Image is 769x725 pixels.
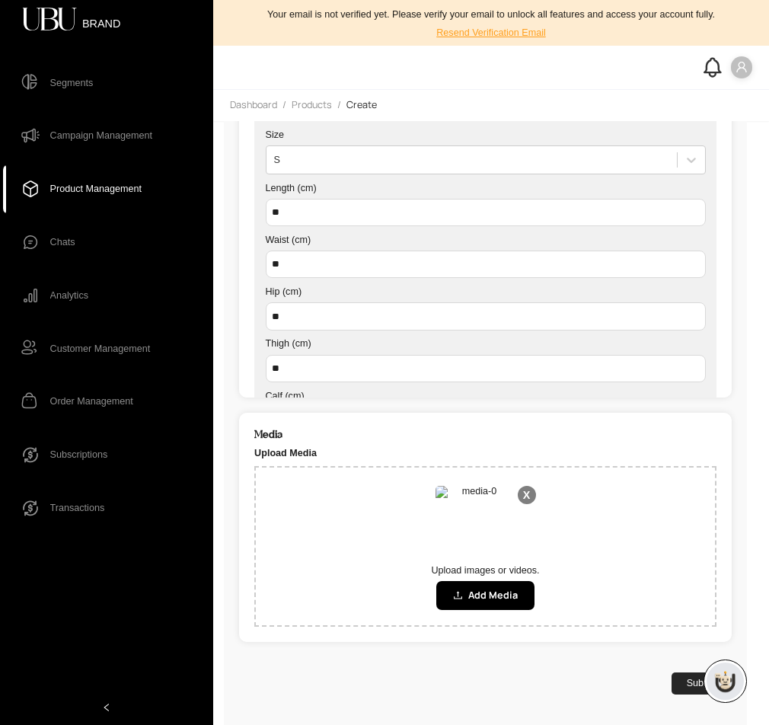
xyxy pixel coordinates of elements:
[50,282,88,309] span: Analytics
[266,183,706,193] label: Length (cm)
[266,391,706,401] label: Calf (cm)
[468,588,518,603] span: Add Media
[82,18,120,21] span: BRAND
[346,98,377,111] span: Create
[687,676,716,691] span: Submit
[337,98,341,113] li: /
[426,23,557,45] button: Resend Verification Email
[50,175,142,203] span: Product Management
[50,441,108,468] span: Subscriptions
[50,228,75,256] span: Chats
[672,672,732,695] button: Submit
[266,129,706,140] label: Size
[222,8,760,45] div: Your email is not verified yet. Please verify your email to unlock all features and access your a...
[518,486,536,504] span: X
[436,581,535,610] button: Add Media
[50,335,151,362] span: Customer Management
[453,590,463,600] span: upload
[271,565,700,576] p: Upload images or videos.
[289,98,334,113] a: Products
[432,483,539,565] div: X
[266,286,706,297] label: Hip (cm)
[50,69,94,97] span: Segments
[282,98,286,113] li: /
[735,61,748,73] span: user
[50,388,133,415] span: Order Management
[711,667,739,695] img: chatboticon-C4A3G2IU.png
[230,98,277,111] span: Dashboard
[436,26,546,41] span: Resend Verification Email
[50,122,152,149] span: Campaign Management
[266,338,706,349] label: Thigh (cm)
[436,486,512,562] img: media-0
[254,428,716,440] h2: Media
[102,703,112,713] span: left
[50,494,105,522] span: Transactions
[266,235,706,245] label: Waist (cm)
[254,448,716,458] label: Upload Media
